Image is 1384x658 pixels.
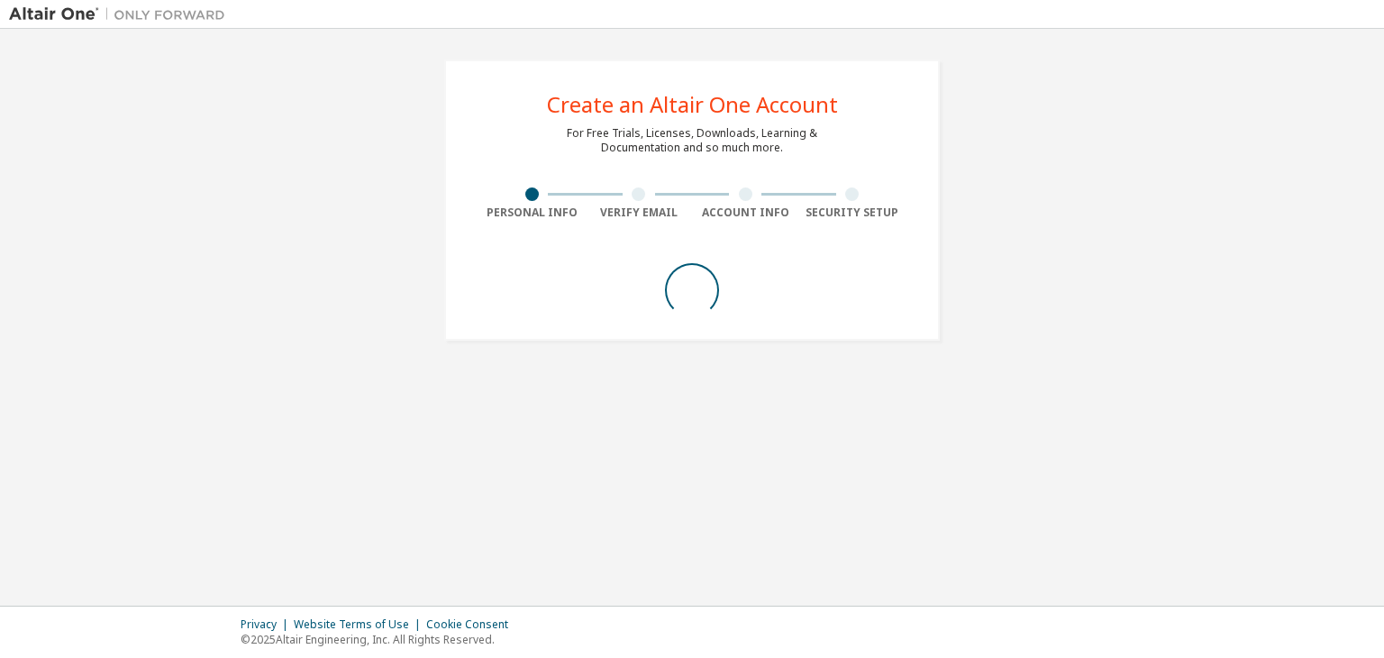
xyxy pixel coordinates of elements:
[241,617,294,632] div: Privacy
[294,617,426,632] div: Website Terms of Use
[478,206,586,220] div: Personal Info
[241,632,519,647] p: © 2025 Altair Engineering, Inc. All Rights Reserved.
[567,126,817,155] div: For Free Trials, Licenses, Downloads, Learning & Documentation and so much more.
[547,94,838,115] div: Create an Altair One Account
[426,617,519,632] div: Cookie Consent
[799,206,906,220] div: Security Setup
[9,5,234,23] img: Altair One
[692,206,799,220] div: Account Info
[586,206,693,220] div: Verify Email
